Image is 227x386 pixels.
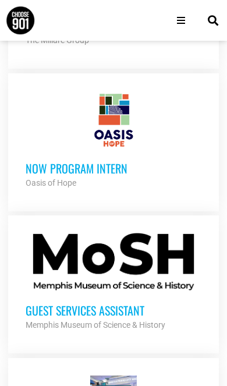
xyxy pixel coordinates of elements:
[26,161,202,176] h3: NOW Program Intern
[203,11,222,30] div: Search
[8,215,219,349] a: Guest Services Assistant Memphis Museum of Science & History
[26,303,202,318] h3: Guest Services Assistant
[26,178,76,187] strong: Oasis of Hope
[26,320,165,330] strong: Memphis Museum of Science & History
[8,73,219,207] a: NOW Program Intern Oasis of Hope
[171,10,191,31] div: Open/Close Menu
